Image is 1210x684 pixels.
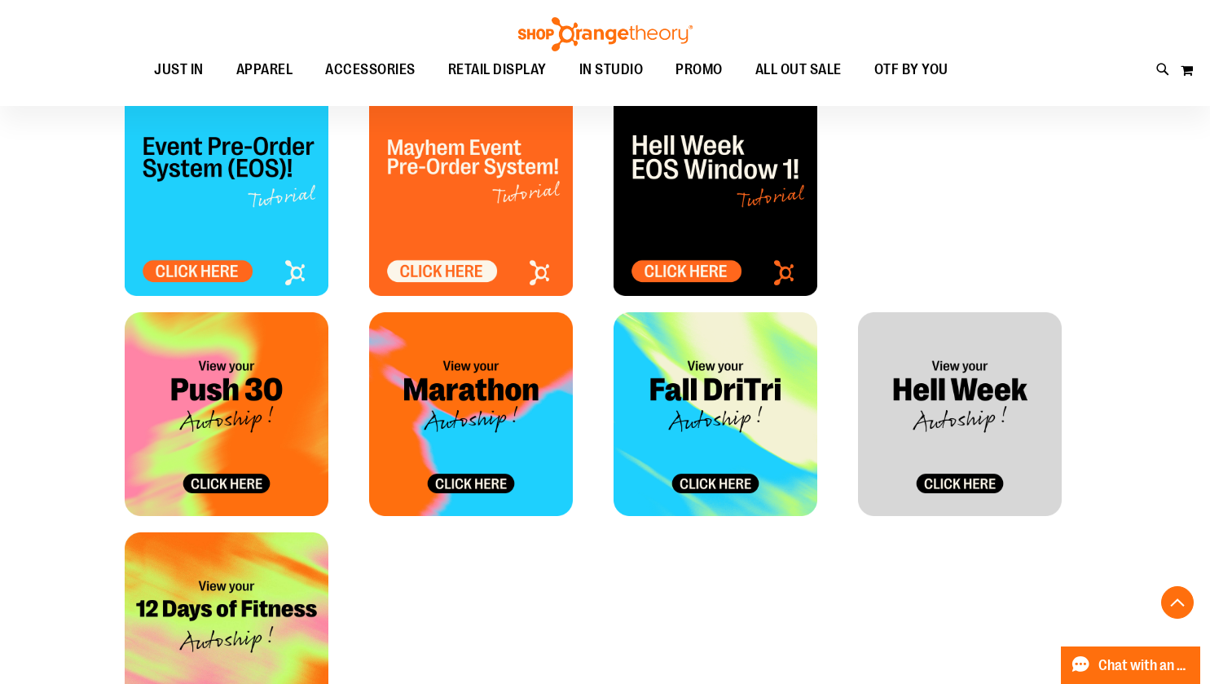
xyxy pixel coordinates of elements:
span: RETAIL DISPLAY [448,51,547,88]
img: HELLWEEK_Allocation Tile [614,92,817,296]
span: ACCESSORIES [325,51,416,88]
span: IN STUDIO [579,51,644,88]
img: OTF Tile - Marathon Marketing [369,312,573,516]
img: HELLWEEK_Allocation Tile [858,312,1062,516]
span: JUST IN [154,51,204,88]
img: Shop Orangetheory [516,17,695,51]
span: OTF BY YOU [874,51,948,88]
button: Chat with an Expert [1061,646,1201,684]
button: Back To Top [1161,586,1194,619]
img: FALL DRI TRI_Allocation Tile [614,312,817,516]
span: Chat with an Expert [1098,658,1190,673]
span: APPAREL [236,51,293,88]
span: PROMO [675,51,723,88]
span: ALL OUT SALE [755,51,842,88]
